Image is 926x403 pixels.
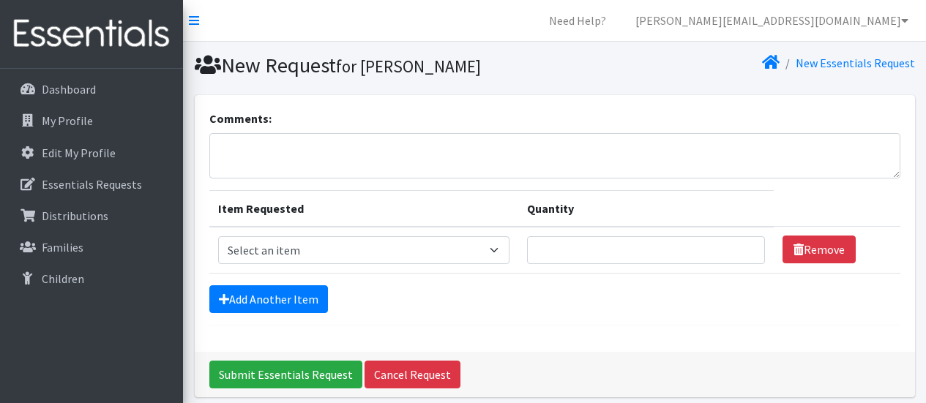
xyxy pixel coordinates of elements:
p: Dashboard [42,82,96,97]
a: Essentials Requests [6,170,177,199]
a: [PERSON_NAME][EMAIL_ADDRESS][DOMAIN_NAME] [624,6,920,35]
label: Comments: [209,110,272,127]
p: Families [42,240,83,255]
a: Need Help? [537,6,618,35]
a: Cancel Request [365,361,460,388]
a: Edit My Profile [6,138,177,167]
a: Families [6,233,177,262]
a: Dashboard [6,75,177,104]
a: Remove [783,236,856,263]
th: Quantity [518,190,774,227]
a: Children [6,264,177,293]
a: Distributions [6,201,177,230]
a: New Essentials Request [796,56,915,70]
p: Edit My Profile [42,146,116,160]
th: Item Requested [209,190,519,227]
img: HumanEssentials [6,10,177,59]
input: Submit Essentials Request [209,361,362,388]
a: My Profile [6,106,177,135]
h1: New Request [195,53,550,78]
p: Children [42,271,84,286]
a: Add Another Item [209,285,328,313]
p: My Profile [42,113,93,128]
p: Essentials Requests [42,177,142,192]
small: for [PERSON_NAME] [336,56,481,77]
p: Distributions [42,208,108,223]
